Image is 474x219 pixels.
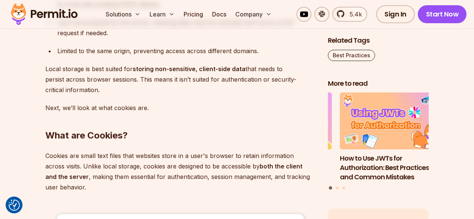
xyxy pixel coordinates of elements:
a: Start Now [418,5,467,23]
button: Go to slide 2 [336,186,339,189]
img: A Guide to Bearer Tokens: JWT vs. Opaque Tokens [231,93,332,150]
button: Go to slide 3 [342,186,345,189]
li: 3 of 3 [231,93,332,182]
img: Revisit consent button [9,200,20,211]
h3: A Guide to Bearer Tokens: JWT vs. Opaque Tokens [231,154,332,173]
button: Solutions [103,7,144,22]
button: Consent Preferences [9,200,20,211]
p: Cookies are small text files that websites store in a user's browser to retain information across... [45,150,316,192]
a: Sign In [376,5,415,23]
div: Posts [328,93,429,191]
a: 5.4k [332,7,367,22]
button: Go to slide 1 [329,186,332,190]
a: How to Use JWTs for Authorization: Best Practices and Common MistakesHow to Use JWTs for Authoriz... [340,93,441,182]
button: Learn [147,7,178,22]
img: Permit logo [7,1,81,27]
a: Docs [209,7,229,22]
p: Next, we’ll look at what cookies are. [45,103,316,113]
h2: More to read [328,79,429,88]
p: Local storage is best suited for that needs to persist across browser sessions. This means it isn... [45,64,316,95]
button: Company [232,7,275,22]
h2: Related Tags [328,36,429,45]
h3: How to Use JWTs for Authorization: Best Practices and Common Mistakes [340,154,441,182]
span: 5.4k [345,10,362,19]
h2: What are Cookies? [45,100,316,142]
img: How to Use JWTs for Authorization: Best Practices and Common Mistakes [340,93,441,150]
div: Limited to the same origin, preventing access across different domains. [57,46,316,56]
a: Best Practices [328,50,375,61]
li: 1 of 3 [340,93,441,182]
strong: storing non-sensitive, client-side data [133,65,245,73]
a: Pricing [181,7,206,22]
